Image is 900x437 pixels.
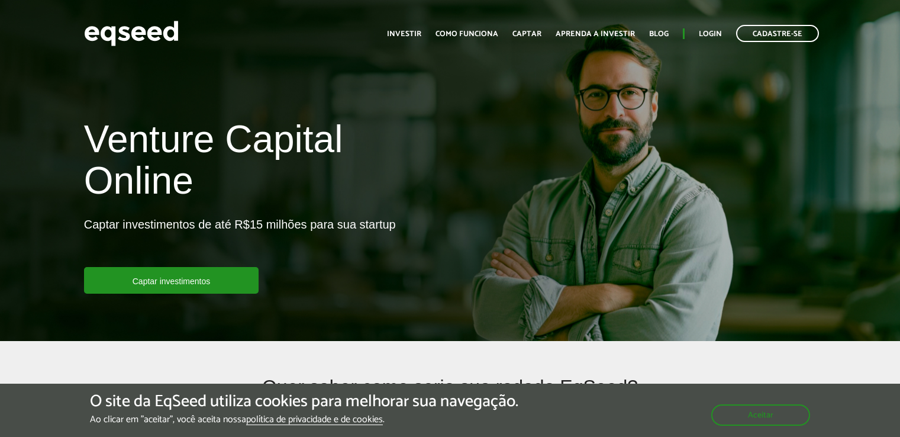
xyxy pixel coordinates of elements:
[84,217,396,267] p: Captar investimentos de até R$15 milhões para sua startup
[84,118,441,208] h1: Venture Capital Online
[711,404,810,426] button: Aceitar
[84,18,179,49] img: EqSeed
[90,414,518,425] p: Ao clicar em "aceitar", você aceita nossa .
[699,30,722,38] a: Login
[556,30,635,38] a: Aprenda a investir
[512,30,541,38] a: Captar
[436,30,498,38] a: Como funciona
[736,25,819,42] a: Cadastre-se
[159,377,741,415] h2: Quer saber como seria sua rodada EqSeed?
[387,30,421,38] a: Investir
[246,415,383,425] a: política de privacidade e de cookies
[649,30,669,38] a: Blog
[90,393,518,411] h5: O site da EqSeed utiliza cookies para melhorar sua navegação.
[84,267,259,294] a: Captar investimentos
